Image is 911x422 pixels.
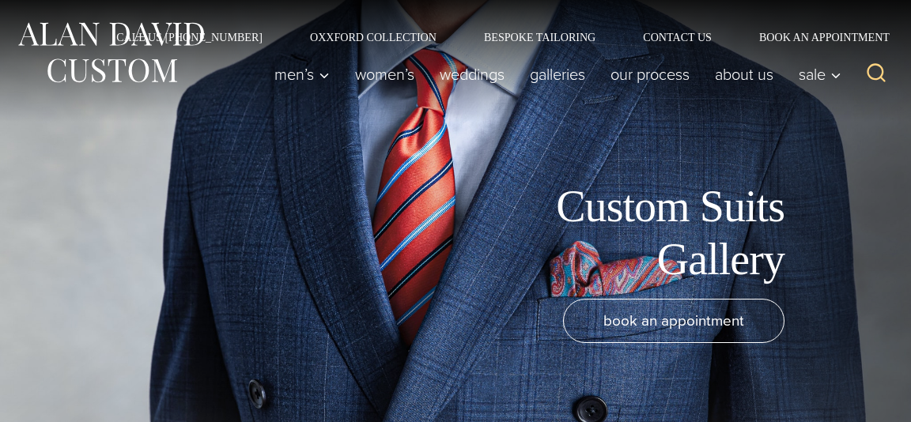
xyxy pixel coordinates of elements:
nav: Primary Navigation [262,58,849,90]
span: Sale [799,66,841,82]
a: About Us [702,58,786,90]
button: View Search Form [857,55,895,93]
span: book an appointment [603,309,744,332]
nav: Secondary Navigation [93,32,895,43]
a: weddings [427,58,517,90]
a: Bespoke Tailoring [460,32,619,43]
img: Alan David Custom [16,17,206,88]
a: Our Process [598,58,702,90]
a: Galleries [517,58,598,90]
h1: Custom Suits Gallery [429,180,784,286]
a: Call Us [PHONE_NUMBER] [93,32,286,43]
a: Contact Us [619,32,735,43]
a: book an appointment [563,299,784,343]
a: Oxxford Collection [286,32,460,43]
a: Book an Appointment [735,32,895,43]
a: Women’s [342,58,427,90]
span: Men’s [274,66,330,82]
